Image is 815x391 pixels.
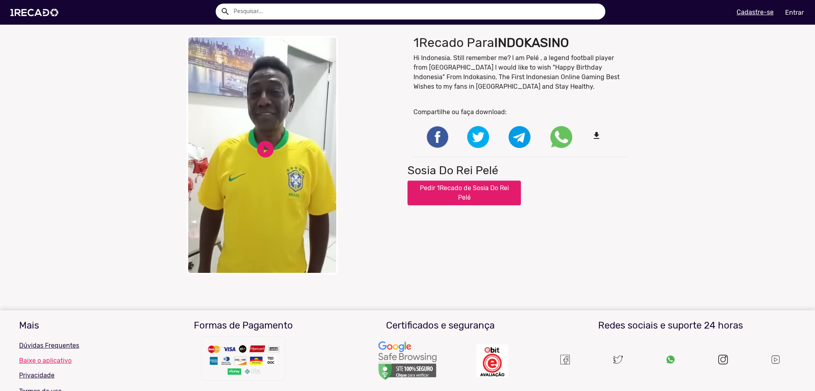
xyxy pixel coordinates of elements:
h3: Mais [19,320,138,331]
a: Baixe o aplicativo [19,357,138,364]
mat-icon: Example home icon [220,7,230,16]
h3: Certificados e segurança [348,320,533,331]
i: Share on WhatsApp [550,133,572,140]
h3: Redes sociais e suporte 24 horas [545,320,796,331]
img: Um recado,1Recado,1 recado,vídeo de famosos,site para pagar famosos,vídeos e lives exclusivas de ... [199,335,287,386]
video: Your browser does not support HTML5 video. [187,36,338,274]
i: Share on Twitter [467,133,489,140]
p: Hi Indonesia. Still remember me? I am Pelé , a legend football player from [GEOGRAPHIC_DATA] I wo... [413,53,628,91]
img: Um recado,1Recado,1 recado,vídeo de famosos,site para pagar famosos,vídeos e lives exclusivas de ... [770,354,781,365]
img: Um recado,1Recado,1 recado,vídeo de famosos,site para pagar famosos,vídeos e lives exclusivas de ... [560,355,570,364]
b: INDOKASINO [494,35,569,50]
i: Share on Telegram [509,133,530,140]
h2: Sosia Do Rei Pelé [407,163,498,177]
img: Compartilhe no whatsapp [550,126,572,148]
mat-icon: file_download [592,131,614,140]
h1: 1Recado Para [413,35,628,50]
button: Example home icon [218,4,232,18]
input: Pesquisar... [228,4,605,19]
button: Pedir 1Recado de Sosia Do Rei Pelé [407,181,521,205]
img: Um recado,1Recado,1 recado,vídeo de famosos,site para pagar famosos,vídeos e lives exclusivas de ... [378,341,437,381]
p: Privacidade [19,371,138,380]
i: Share on Facebook [425,133,449,140]
img: twitter.svg [613,355,623,364]
a: Entrar [780,6,809,19]
h3: Formas de Pagamento [150,320,336,331]
p: Dúvidas Frequentes [19,341,138,350]
img: Um recado,1Recado,1 recado,vídeo de famosos,site para pagar famosos,vídeos e lives exclusivas de ... [476,344,508,377]
img: Compartilhe no telegram [509,126,530,148]
a: play_circle_filled [255,139,275,159]
img: instagram.svg [718,355,728,364]
img: Um recado,1Recado,1 recado,vídeo de famosos,site para pagar famosos,vídeos e lives exclusivas de ... [666,355,675,364]
img: Compartilhe no twitter [467,126,489,148]
p: Compartilhe ou faça download: [413,107,628,117]
img: Compartilhe no facebook [425,125,449,149]
u: Cadastre-se [737,8,774,16]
